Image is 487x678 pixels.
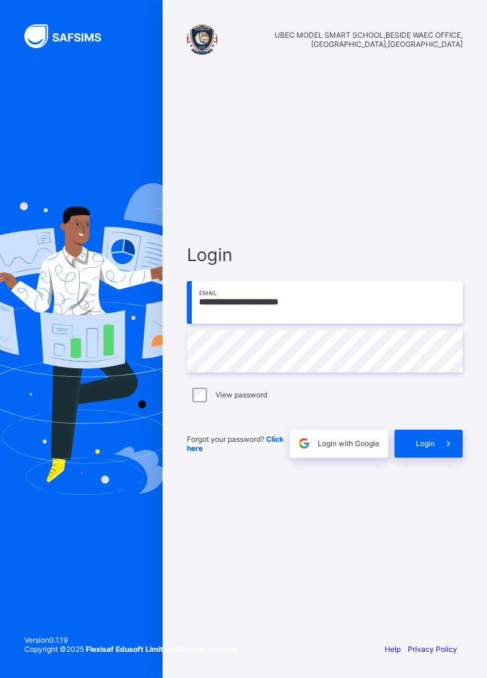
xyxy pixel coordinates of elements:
[187,435,284,453] span: Forgot your password?
[223,30,463,49] span: UBEC MODEL SMART SCHOOL,BESIDE WAEC OFFICE, [GEOGRAPHIC_DATA],[GEOGRAPHIC_DATA]
[385,645,401,654] a: Help
[24,24,116,48] img: SAFSIMS Logo
[86,645,175,654] strong: Flexisaf Edusoft Limited.
[24,635,239,645] span: Version 0.1.19
[187,435,284,453] a: Click here
[416,439,435,448] span: Login
[24,645,239,654] span: Copyright © 2025 All rights reserved.
[408,645,457,654] a: Privacy Policy
[318,439,379,448] span: Login with Google
[187,244,463,265] span: Login
[215,390,267,399] label: View password
[297,436,311,450] img: google.396cfc9801f0270233282035f929180a.svg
